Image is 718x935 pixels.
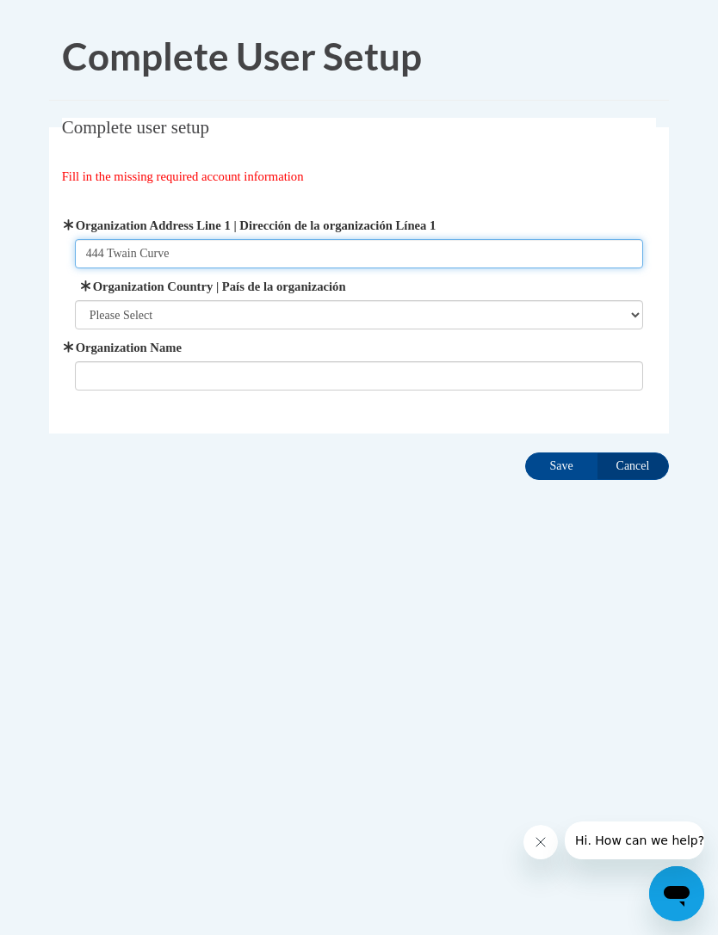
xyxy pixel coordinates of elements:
iframe: Close message [523,825,558,859]
iframe: Button to launch messaging window [649,866,704,921]
span: Complete user setup [62,117,209,138]
span: Complete User Setup [62,34,422,78]
input: Save [525,452,597,480]
label: Organization Address Line 1 | Dirección de la organización Línea 1 [75,216,644,235]
input: Metadata input [75,239,644,268]
input: Cancel [597,452,669,480]
label: Organization Name [75,338,644,357]
span: Fill in the missing required account information [62,169,304,183]
input: Metadata input [75,361,644,391]
iframe: Message from company [565,821,704,859]
label: Organization Country | País de la organización [75,277,644,296]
